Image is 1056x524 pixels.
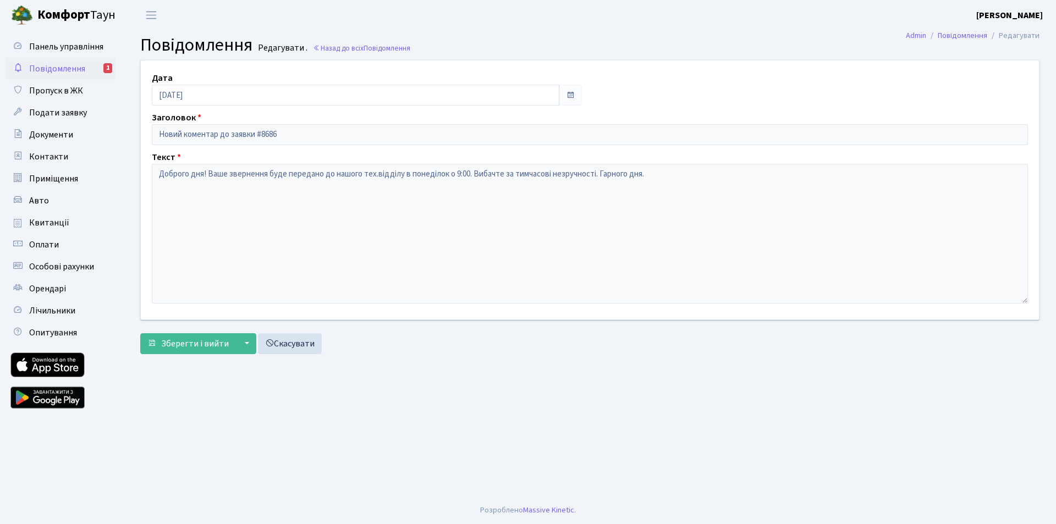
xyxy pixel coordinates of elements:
[140,32,252,58] span: Повідомлення
[29,129,73,141] span: Документи
[5,102,116,124] a: Подати заявку
[29,195,49,207] span: Авто
[5,300,116,322] a: Лічильники
[5,190,116,212] a: Авто
[152,151,181,164] label: Текст
[5,58,116,80] a: Повідомлення1
[5,234,116,256] a: Оплати
[161,338,229,350] span: Зберегти і вийти
[29,107,87,119] span: Подати заявку
[938,30,987,41] a: Повідомлення
[5,256,116,278] a: Особові рахунки
[37,6,116,25] span: Таун
[29,261,94,273] span: Особові рахунки
[313,43,410,53] a: Назад до всіхПовідомлення
[5,146,116,168] a: Контакти
[29,85,83,97] span: Пропуск в ЖК
[976,9,1043,22] a: [PERSON_NAME]
[480,504,576,516] div: Розроблено .
[906,30,926,41] a: Admin
[103,63,112,73] div: 1
[5,168,116,190] a: Приміщення
[29,217,69,229] span: Квитанції
[29,41,103,53] span: Панель управління
[152,111,201,124] label: Заголовок
[29,173,78,185] span: Приміщення
[364,43,410,53] span: Повідомлення
[29,63,85,75] span: Повідомлення
[523,504,574,516] a: Massive Kinetic
[152,71,173,85] label: Дата
[5,80,116,102] a: Пропуск в ЖК
[29,305,75,317] span: Лічильники
[5,278,116,300] a: Орендарі
[5,212,116,234] a: Квитанції
[5,36,116,58] a: Панель управління
[137,6,165,24] button: Переключити навігацію
[976,9,1043,21] b: [PERSON_NAME]
[258,333,322,354] a: Скасувати
[29,239,59,251] span: Оплати
[11,4,33,26] img: logo.png
[889,24,1056,47] nav: breadcrumb
[152,164,1028,304] textarea: Доброго дня! Ваше звернення буде передано до нашого тех.відділу в понеділок о 9:00. Вибачте за ти...
[29,283,66,295] span: Орендарі
[37,6,90,24] b: Комфорт
[987,30,1039,42] li: Редагувати
[140,333,236,354] button: Зберегти і вийти
[256,43,307,53] small: Редагувати .
[29,151,68,163] span: Контакти
[29,327,77,339] span: Опитування
[5,322,116,344] a: Опитування
[5,124,116,146] a: Документи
